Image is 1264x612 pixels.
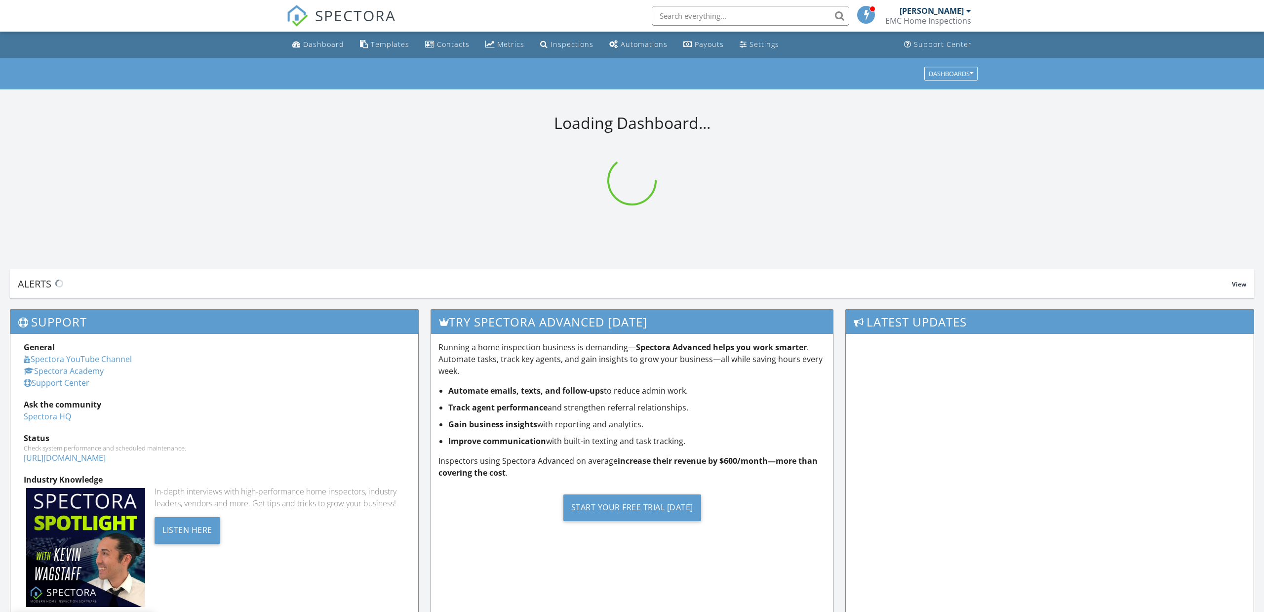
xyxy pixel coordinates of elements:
li: with reporting and analytics. [448,418,826,430]
div: Templates [371,40,409,49]
div: Payouts [695,40,724,49]
strong: General [24,342,55,353]
div: Metrics [497,40,524,49]
div: Listen Here [155,517,220,544]
h3: Latest Updates [846,310,1254,334]
a: Support Center [24,377,89,388]
div: [PERSON_NAME] [900,6,964,16]
div: Contacts [437,40,470,49]
li: to reduce admin work. [448,385,826,397]
strong: Gain business insights [448,419,537,430]
a: Listen Here [155,524,220,535]
a: Start Your Free Trial [DATE] [438,487,826,529]
p: Running a home inspection business is demanding— . Automate tasks, track key agents, and gain ins... [438,341,826,377]
img: The Best Home Inspection Software - Spectora [286,5,308,27]
a: Dashboard [288,36,348,54]
span: SPECTORA [315,5,396,26]
a: Templates [356,36,413,54]
div: Industry Knowledge [24,474,405,486]
span: View [1232,280,1246,288]
div: In-depth interviews with high-performance home inspectors, industry leaders, vendors and more. Ge... [155,486,405,509]
div: Inspections [551,40,593,49]
div: Settings [750,40,779,49]
li: and strengthen referral relationships. [448,402,826,413]
div: EMC Home Inspections [885,16,971,26]
a: Automations (Basic) [605,36,671,54]
a: Inspections [536,36,597,54]
a: Payouts [679,36,728,54]
div: Dashboard [303,40,344,49]
img: Spectoraspolightmain [26,488,145,607]
div: Check system performance and scheduled maintenance. [24,444,405,452]
a: Spectora YouTube Channel [24,354,132,365]
strong: increase their revenue by $600/month—more than covering the cost [438,455,818,478]
a: Settings [736,36,783,54]
strong: Improve communication [448,436,546,447]
div: Ask the community [24,399,405,410]
strong: Track agent performance [448,402,548,413]
a: SPECTORA [286,13,396,34]
input: Search everything... [652,6,849,26]
div: Dashboards [929,70,973,77]
a: Contacts [421,36,474,54]
h3: Support [10,310,418,334]
a: [URL][DOMAIN_NAME] [24,452,106,463]
li: with built-in texting and task tracking. [448,435,826,447]
div: Status [24,432,405,444]
a: Spectora Academy [24,366,104,376]
div: Support Center [914,40,972,49]
a: Support Center [900,36,976,54]
p: Inspectors using Spectora Advanced on average . [438,455,826,479]
strong: Spectora Advanced helps you work smarter [636,342,807,353]
a: Metrics [481,36,528,54]
div: Start Your Free Trial [DATE] [563,494,701,521]
div: Automations [621,40,668,49]
div: Alerts [18,277,1232,290]
h3: Try spectora advanced [DATE] [431,310,833,334]
strong: Automate emails, texts, and follow-ups [448,385,604,396]
a: Spectora HQ [24,411,71,422]
button: Dashboards [924,67,978,81]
